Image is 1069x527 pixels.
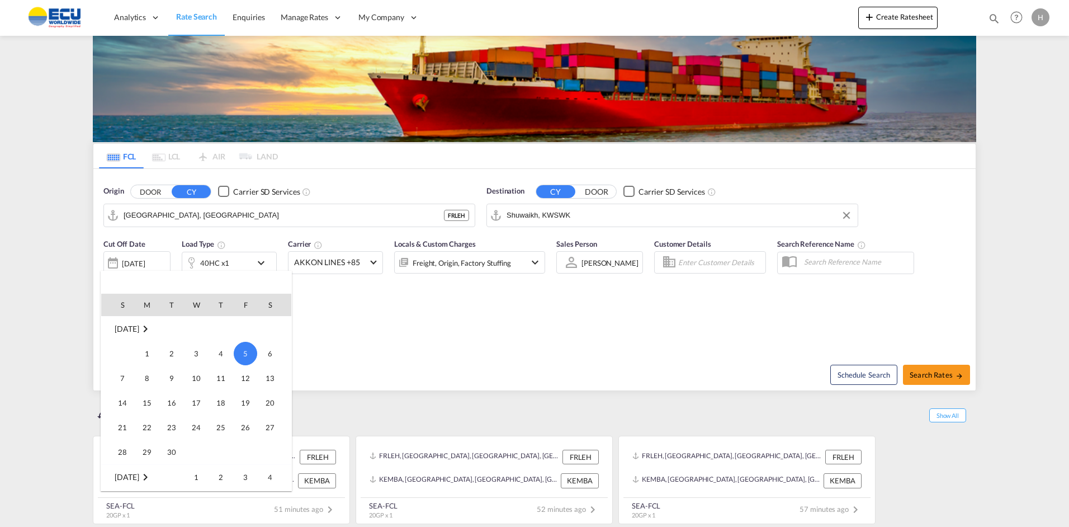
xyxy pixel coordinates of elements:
td: Wednesday September 3 2025 [184,341,209,366]
td: Wednesday September 10 2025 [184,366,209,390]
span: 21 [111,416,134,439]
td: Saturday October 4 2025 [258,465,291,490]
span: 25 [210,416,232,439]
td: Tuesday September 2 2025 [159,341,184,366]
span: 4 [210,342,232,365]
tr: Week undefined [101,317,291,342]
td: Thursday September 4 2025 [209,341,233,366]
td: Wednesday October 1 2025 [184,465,209,490]
span: 22 [136,416,158,439]
td: October 2025 [101,465,184,490]
span: 14 [111,392,134,414]
tr: Week 5 [101,440,291,465]
span: 13 [259,367,281,389]
span: 1 [185,466,207,488]
span: [DATE] [115,324,139,333]
th: T [159,294,184,316]
td: Friday October 3 2025 [233,465,258,490]
span: 17 [185,392,207,414]
span: 9 [160,367,183,389]
td: Wednesday September 17 2025 [184,390,209,415]
td: Monday September 8 2025 [135,366,159,390]
span: 19 [234,392,257,414]
span: 26 [234,416,257,439]
span: 7 [111,367,134,389]
span: 11 [210,367,232,389]
tr: Week 1 [101,465,291,490]
span: 10 [185,367,207,389]
td: Sunday September 14 2025 [101,390,135,415]
td: Thursday October 2 2025 [209,465,233,490]
md-calendar: Calendar [101,294,291,491]
tr: Week 2 [101,366,291,390]
span: 30 [160,441,183,463]
span: 2 [210,466,232,488]
th: M [135,294,159,316]
td: Monday September 29 2025 [135,440,159,465]
span: 8 [136,367,158,389]
td: Saturday September 20 2025 [258,390,291,415]
span: 24 [185,416,207,439]
td: Tuesday September 23 2025 [159,415,184,440]
span: 12 [234,367,257,389]
tr: Week 1 [101,341,291,366]
span: 1 [136,342,158,365]
th: F [233,294,258,316]
td: Sunday September 7 2025 [101,366,135,390]
td: Saturday September 27 2025 [258,415,291,440]
span: 18 [210,392,232,414]
td: Tuesday September 9 2025 [159,366,184,390]
td: Sunday September 21 2025 [101,415,135,440]
span: 6 [259,342,281,365]
td: Thursday September 25 2025 [209,415,233,440]
th: W [184,294,209,316]
span: 29 [136,441,158,463]
td: Monday September 15 2025 [135,390,159,415]
th: S [101,294,135,316]
td: Thursday September 11 2025 [209,366,233,390]
td: September 2025 [101,317,291,342]
td: Tuesday September 30 2025 [159,440,184,465]
td: Friday September 19 2025 [233,390,258,415]
td: Wednesday September 24 2025 [184,415,209,440]
th: T [209,294,233,316]
td: Tuesday September 16 2025 [159,390,184,415]
td: Saturday September 13 2025 [258,366,291,390]
span: [DATE] [115,472,139,482]
span: 28 [111,441,134,463]
td: Thursday September 18 2025 [209,390,233,415]
span: 4 [259,466,281,488]
td: Sunday September 28 2025 [101,440,135,465]
span: 23 [160,416,183,439]
td: Monday September 1 2025 [135,341,159,366]
span: 5 [234,342,257,365]
span: 3 [185,342,207,365]
td: Friday September 26 2025 [233,415,258,440]
th: S [258,294,291,316]
span: 2 [160,342,183,365]
span: 16 [160,392,183,414]
span: 3 [234,466,257,488]
span: 15 [136,392,158,414]
td: Saturday September 6 2025 [258,341,291,366]
td: Friday September 5 2025 [233,341,258,366]
span: 27 [259,416,281,439]
tr: Week 3 [101,390,291,415]
td: Monday September 22 2025 [135,415,159,440]
tr: Week 4 [101,415,291,440]
span: 20 [259,392,281,414]
td: Friday September 12 2025 [233,366,258,390]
